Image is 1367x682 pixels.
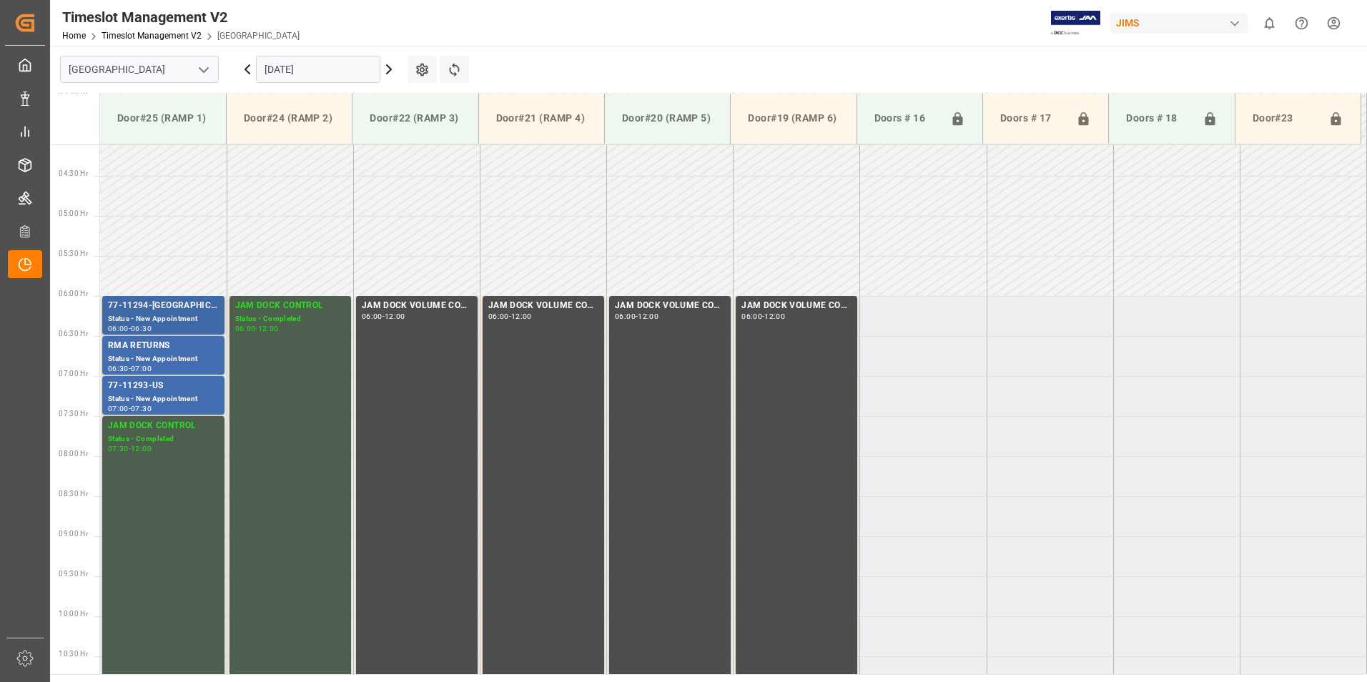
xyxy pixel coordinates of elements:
[108,313,219,325] div: Status - New Appointment
[108,365,129,372] div: 06:30
[59,530,88,538] span: 09:00 Hr
[235,325,256,332] div: 06:00
[742,105,844,132] div: Door#19 (RAMP 6)
[362,299,472,313] div: JAM DOCK VOLUME CONTROL
[102,31,202,41] a: Timeslot Management V2
[108,299,219,313] div: 77-11294-[GEOGRAPHIC_DATA]
[59,650,88,658] span: 10:30 Hr
[1285,7,1318,39] button: Help Center
[108,445,129,452] div: 07:30
[362,313,383,320] div: 06:00
[238,105,340,132] div: Door#24 (RAMP 2)
[108,325,129,332] div: 06:00
[129,365,131,372] div: -
[509,313,511,320] div: -
[385,313,405,320] div: 12:00
[59,610,88,618] span: 10:00 Hr
[129,445,131,452] div: -
[129,405,131,412] div: -
[108,393,219,405] div: Status - New Appointment
[108,379,219,393] div: 77-11293-US
[258,325,279,332] div: 12:00
[129,325,131,332] div: -
[383,313,385,320] div: -
[59,570,88,578] span: 09:30 Hr
[131,445,152,452] div: 12:00
[636,313,638,320] div: -
[59,169,88,177] span: 04:30 Hr
[638,313,658,320] div: 12:00
[108,419,219,433] div: JAM DOCK CONTROL
[1110,13,1248,34] div: JIMS
[59,370,88,377] span: 07:00 Hr
[1253,7,1285,39] button: show 0 new notifications
[488,299,598,313] div: JAM DOCK VOLUME CONTROL
[1120,105,1196,132] div: Doors # 18
[1247,105,1323,132] div: Door#23
[59,410,88,417] span: 07:30 Hr
[108,405,129,412] div: 07:00
[364,105,466,132] div: Door#22 (RAMP 3)
[60,56,219,83] input: Type to search/select
[256,56,380,83] input: DD.MM.YYYY
[255,325,257,332] div: -
[764,313,785,320] div: 12:00
[59,330,88,337] span: 06:30 Hr
[235,313,345,325] div: Status - Completed
[869,105,944,132] div: Doors # 16
[615,313,636,320] div: 06:00
[59,249,88,257] span: 05:30 Hr
[995,105,1070,132] div: Doors # 17
[488,313,509,320] div: 06:00
[59,290,88,297] span: 06:00 Hr
[108,339,219,353] div: RMA RETURNS
[616,105,719,132] div: Door#20 (RAMP 5)
[108,433,219,445] div: Status - Completed
[490,105,593,132] div: Door#21 (RAMP 4)
[112,105,214,132] div: Door#25 (RAMP 1)
[62,31,86,41] a: Home
[235,299,345,313] div: JAM DOCK CONTROL
[615,299,725,313] div: JAM DOCK VOLUME CONTROL
[741,299,852,313] div: JAM DOCK VOLUME CONTROL
[131,325,152,332] div: 06:30
[762,313,764,320] div: -
[59,490,88,498] span: 08:30 Hr
[59,209,88,217] span: 05:00 Hr
[741,313,762,320] div: 06:00
[1110,9,1253,36] button: JIMS
[131,365,152,372] div: 07:00
[511,313,532,320] div: 12:00
[59,450,88,458] span: 08:00 Hr
[1051,11,1100,36] img: Exertis%20JAM%20-%20Email%20Logo.jpg_1722504956.jpg
[108,353,219,365] div: Status - New Appointment
[62,6,300,28] div: Timeslot Management V2
[192,59,214,81] button: open menu
[131,405,152,412] div: 07:30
